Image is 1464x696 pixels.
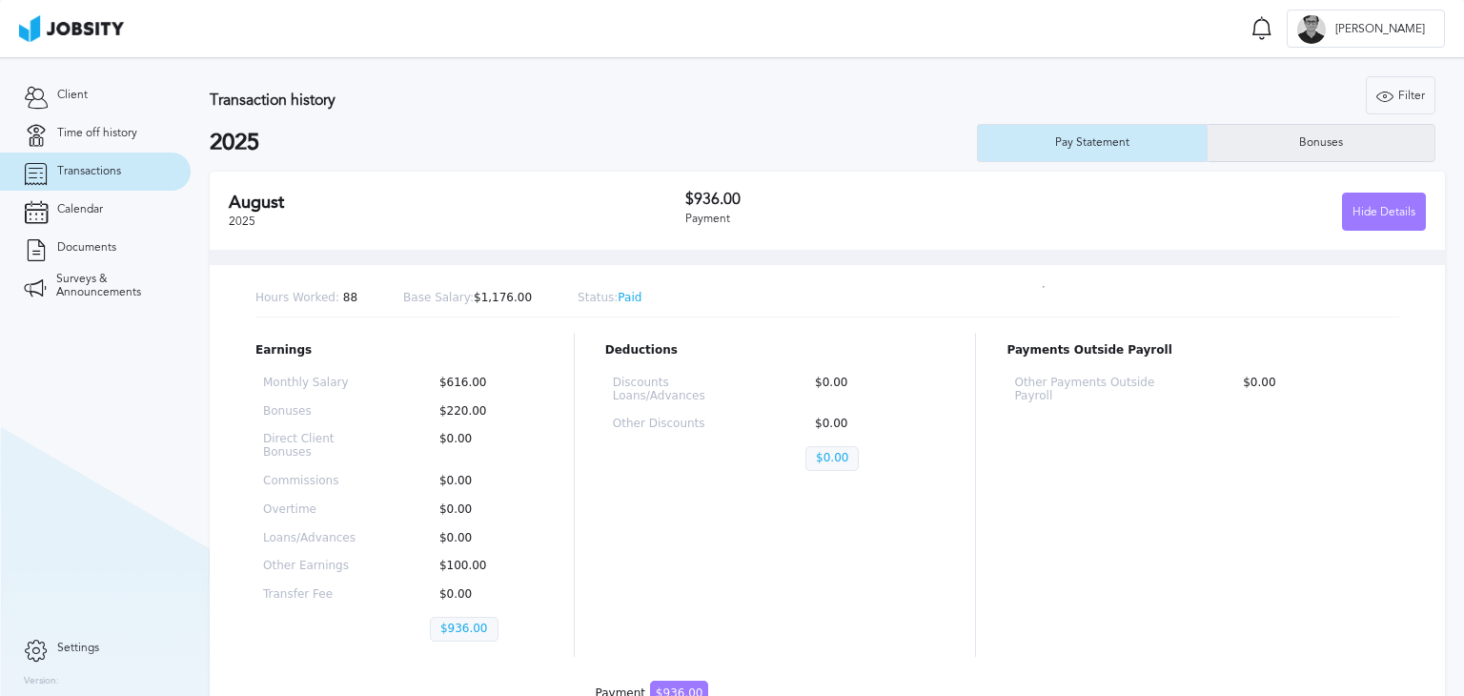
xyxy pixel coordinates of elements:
[255,291,339,304] span: Hours Worked:
[1342,193,1426,231] button: Hide Details
[255,292,357,305] p: 88
[263,405,369,419] p: Bonuses
[805,377,937,403] p: $0.00
[1297,15,1326,44] div: E
[613,377,744,403] p: Discounts Loans/Advances
[430,560,536,573] p: $100.00
[19,15,124,42] img: ab4bad089aa723f57921c736e9817d99.png
[263,433,369,460] p: Direct Client Bonuses
[1290,136,1352,150] div: Bonuses
[805,418,937,431] p: $0.00
[403,291,474,304] span: Base Salary:
[578,291,618,304] span: Status:
[263,588,369,602] p: Transfer Fee
[1233,377,1392,403] p: $0.00
[263,560,369,573] p: Other Earnings
[263,503,369,517] p: Overtime
[57,89,88,102] span: Client
[263,475,369,488] p: Commissions
[210,130,977,156] h2: 2025
[229,193,685,213] h2: August
[430,617,498,642] p: $936.00
[430,405,536,419] p: $220.00
[210,92,880,109] h3: Transaction history
[1006,344,1399,358] p: Payments Outside Payroll
[255,344,543,358] p: Earnings
[57,241,116,255] span: Documents
[977,124,1207,162] button: Pay Statement
[430,475,536,488] p: $0.00
[613,418,744,431] p: Other Discounts
[1046,136,1139,150] div: Pay Statement
[1343,194,1425,232] div: Hide Details
[57,165,121,178] span: Transactions
[1014,377,1172,403] p: Other Payments Outside Payroll
[1207,124,1436,162] button: Bonuses
[24,676,59,687] label: Version:
[578,292,641,305] p: Paid
[403,292,532,305] p: $1,176.00
[57,642,99,655] span: Settings
[56,273,167,299] span: Surveys & Announcements
[605,344,945,358] p: Deductions
[430,433,536,460] p: $0.00
[430,503,536,517] p: $0.00
[1366,76,1435,114] button: Filter
[430,377,536,390] p: $616.00
[1287,10,1445,48] button: E[PERSON_NAME]
[229,215,255,228] span: 2025
[1326,23,1434,36] span: [PERSON_NAME]
[430,588,536,602] p: $0.00
[263,532,369,545] p: Loans/Advances
[685,191,1056,208] h3: $936.00
[430,532,536,545] p: $0.00
[685,213,1056,226] div: Payment
[57,127,137,140] span: Time off history
[805,446,859,471] p: $0.00
[57,203,103,216] span: Calendar
[263,377,369,390] p: Monthly Salary
[1367,77,1434,115] div: Filter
